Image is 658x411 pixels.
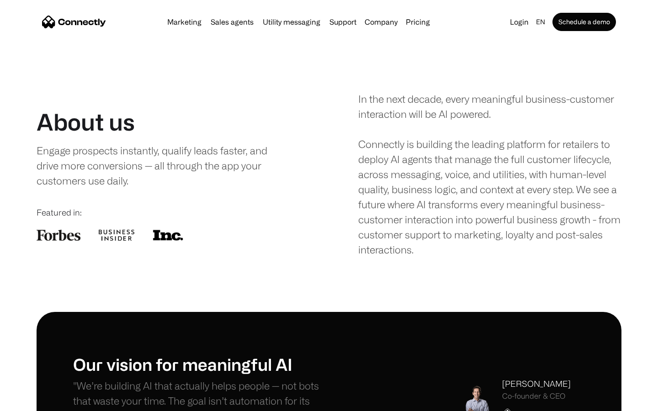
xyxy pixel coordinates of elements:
a: Marketing [164,18,205,26]
a: Schedule a demo [552,13,616,31]
div: en [536,16,545,28]
div: In the next decade, every meaningful business-customer interaction will be AI powered. Connectly ... [358,91,621,257]
div: Company [365,16,398,28]
h1: Our vision for meaningful AI [73,354,329,374]
div: [PERSON_NAME] [502,378,571,390]
aside: Language selected: English [9,394,55,408]
h1: About us [37,108,135,136]
ul: Language list [18,395,55,408]
a: Utility messaging [259,18,324,26]
a: Pricing [402,18,434,26]
div: Featured in: [37,206,300,219]
a: Support [326,18,360,26]
div: Engage prospects instantly, qualify leads faster, and drive more conversions — all through the ap... [37,143,287,188]
div: Co-founder & CEO [502,392,571,400]
a: Login [506,16,532,28]
a: Sales agents [207,18,257,26]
